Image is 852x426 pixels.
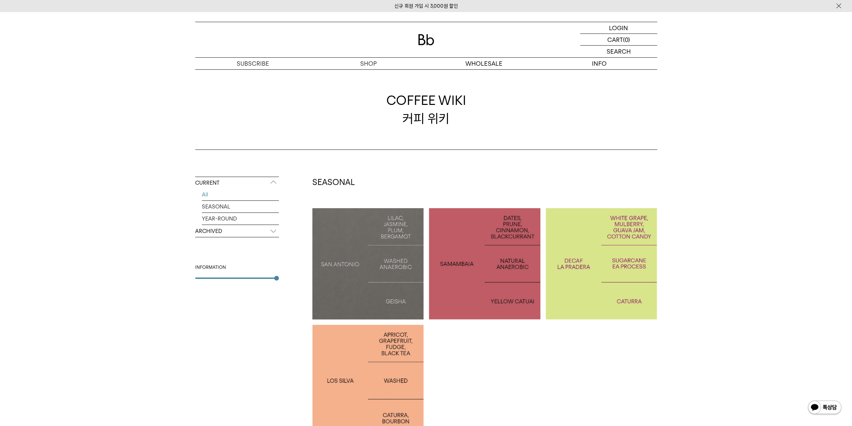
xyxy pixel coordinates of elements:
div: INFORMATION [195,264,279,271]
p: CURRENT [195,177,279,189]
a: SHOP [311,58,426,69]
img: 로고 [418,34,434,45]
div: 커피 위키 [386,92,466,127]
a: All [202,189,279,200]
p: ARCHIVED [195,225,279,237]
img: 카카오톡 채널 1:1 채팅 버튼 [807,400,842,416]
a: 콜롬비아 라 프라데라 디카페인 COLOMBIA LA PRADERA DECAF [546,208,657,320]
p: CART [607,34,623,45]
a: SUBSCRIBE [195,58,311,69]
a: LOGIN [580,22,657,34]
p: INFO [542,58,657,69]
a: 산 안토니오: 게이샤SAN ANTONIO: GEISHA [312,208,424,320]
a: YEAR-ROUND [202,213,279,225]
h2: SEASONAL [312,177,657,188]
p: (0) [623,34,630,45]
a: CART (0) [580,34,657,46]
a: 브라질 사맘바이아BRAZIL SAMAMBAIA [429,208,540,320]
a: 신규 회원 가입 시 3,000원 할인 [394,3,458,9]
span: COFFEE WIKI [386,92,466,109]
p: LOGIN [609,22,628,34]
p: WHOLESALE [426,58,542,69]
p: SEARCH [607,46,631,57]
a: SEASONAL [202,201,279,212]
